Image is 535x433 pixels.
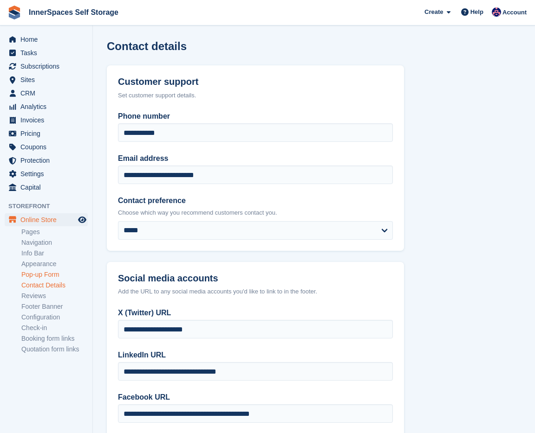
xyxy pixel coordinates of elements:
div: Add the URL to any social media accounts you'd like to link to in the footer. [118,287,393,296]
h2: Customer support [118,76,393,87]
span: Tasks [20,46,76,59]
label: LinkedIn URL [118,350,393,361]
a: Navigation [21,238,88,247]
a: menu [5,127,88,140]
span: Create [424,7,443,17]
a: Pop-up Form [21,270,88,279]
div: Set customer support details. [118,91,393,100]
img: Dominic Hampson [492,7,501,17]
span: CRM [20,87,76,100]
span: Home [20,33,76,46]
a: Info Bar [21,249,88,258]
a: menu [5,33,88,46]
label: Phone number [118,111,393,122]
span: Subscriptions [20,60,76,73]
a: Configuration [21,313,88,322]
a: menu [5,154,88,167]
a: menu [5,60,88,73]
a: Check-in [21,324,88,332]
a: Footer Banner [21,302,88,311]
a: Contact Details [21,281,88,290]
label: Contact preference [118,195,393,206]
img: stora-icon-8386f47178a22dfd0bd8f6a31ec36ba5ce8667c1dd55bd0f319d3a0aa187defe.svg [7,6,21,19]
span: Protection [20,154,76,167]
a: Preview store [77,214,88,225]
span: Invoices [20,114,76,127]
a: Quotation form links [21,345,88,354]
a: menu [5,213,88,226]
a: menu [5,73,88,86]
a: Pages [21,228,88,236]
a: Booking form links [21,334,88,343]
h2: Social media accounts [118,273,393,284]
label: X (Twitter) URL [118,307,393,318]
a: menu [5,140,88,153]
a: menu [5,100,88,113]
a: Reviews [21,292,88,300]
h1: Contact details [107,40,187,52]
span: Capital [20,181,76,194]
span: Settings [20,167,76,180]
a: menu [5,87,88,100]
a: menu [5,181,88,194]
a: menu [5,114,88,127]
a: menu [5,46,88,59]
span: Account [502,8,527,17]
a: InnerSpaces Self Storage [25,5,122,20]
span: Sites [20,73,76,86]
span: Analytics [20,100,76,113]
span: Coupons [20,140,76,153]
p: Choose which way you recommend customers contact you. [118,208,393,217]
span: Help [470,7,483,17]
span: Pricing [20,127,76,140]
span: Online Store [20,213,76,226]
a: Appearance [21,260,88,268]
span: Storefront [8,202,92,211]
label: Facebook URL [118,392,393,403]
a: menu [5,167,88,180]
label: Email address [118,153,393,164]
